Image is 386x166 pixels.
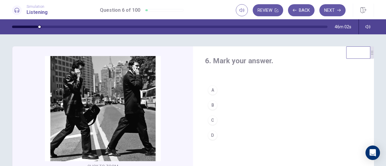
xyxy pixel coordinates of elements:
h1: Listening [27,9,48,16]
button: Back [288,4,315,16]
div: D [208,130,217,140]
button: Review [253,4,283,16]
button: D [205,128,362,143]
button: A [205,83,362,98]
span: Simulation [27,5,48,9]
h1: Question 6 of 100 [100,7,140,14]
button: C [205,113,362,128]
span: 46m 02s [335,24,351,29]
div: Open Intercom Messenger [365,146,380,160]
div: C [208,115,217,125]
div: B [208,100,217,110]
h4: 6. Mark your answer. [205,56,362,66]
button: Next [319,4,346,16]
div: A [208,85,217,95]
button: B [205,98,362,113]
